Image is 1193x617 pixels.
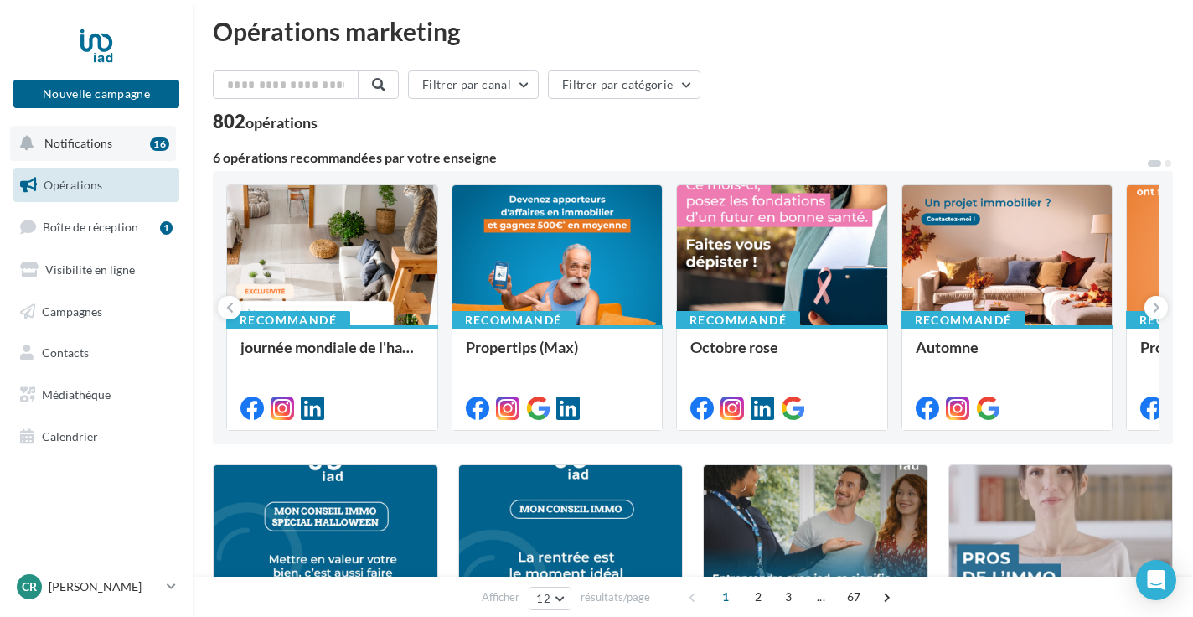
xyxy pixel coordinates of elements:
button: Notifications 16 [10,126,176,161]
div: Recommandé [452,311,576,329]
div: journée mondiale de l'habitat [240,339,424,372]
span: Contacts [42,345,89,360]
p: [PERSON_NAME] [49,578,160,595]
div: Recommandé [676,311,800,329]
div: 802 [213,112,318,131]
button: 12 [529,587,571,610]
span: Médiathèque [42,387,111,402]
span: ... [808,583,834,610]
span: 2 [745,583,772,610]
a: Boîte de réception1 [10,209,183,245]
a: Calendrier [10,419,183,454]
div: opérations [245,115,318,130]
a: Opérations [10,168,183,203]
a: Contacts [10,335,183,371]
div: 1 [160,221,173,235]
span: 12 [536,592,550,605]
span: 67 [840,583,868,610]
div: Recommandé [901,311,1025,329]
button: Filtrer par canal [408,70,539,99]
div: 16 [150,137,169,151]
button: Nouvelle campagne [13,80,179,108]
span: Calendrier [42,429,98,443]
div: 6 opérations recommandées par votre enseigne [213,151,1146,164]
span: Visibilité en ligne [45,262,135,277]
span: 1 [712,583,739,610]
div: Recommandé [226,311,350,329]
span: Campagnes [42,303,102,318]
a: CR [PERSON_NAME] [13,571,179,603]
button: Filtrer par catégorie [548,70,700,99]
a: Médiathèque [10,377,183,412]
div: Open Intercom Messenger [1136,560,1176,600]
div: Automne [916,339,1099,372]
div: Propertips (Max) [466,339,649,372]
span: Notifications [44,136,112,150]
div: Octobre rose [690,339,874,372]
span: CR [22,578,37,595]
div: Opérations marketing [213,18,1173,44]
a: Campagnes [10,294,183,329]
span: Afficher [482,589,519,605]
span: 3 [775,583,802,610]
span: Boîte de réception [43,220,138,234]
span: résultats/page [581,589,650,605]
a: Visibilité en ligne [10,252,183,288]
span: Opérations [44,178,102,192]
